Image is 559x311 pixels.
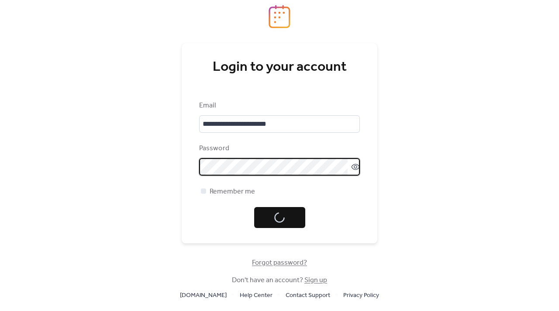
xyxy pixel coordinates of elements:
[210,187,255,197] span: Remember me
[180,290,227,301] a: [DOMAIN_NAME]
[286,290,330,301] a: Contact Support
[232,275,327,286] span: Don't have an account?
[269,5,290,28] img: logo
[199,143,358,154] div: Password
[180,290,227,301] span: [DOMAIN_NAME]
[286,290,330,301] span: Contact Support
[343,290,379,301] a: Privacy Policy
[199,59,360,76] div: Login to your account
[240,290,273,301] a: Help Center
[252,260,307,265] a: Forgot password?
[343,290,379,301] span: Privacy Policy
[240,290,273,301] span: Help Center
[304,273,327,287] a: Sign up
[199,100,358,111] div: Email
[252,258,307,268] span: Forgot password?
